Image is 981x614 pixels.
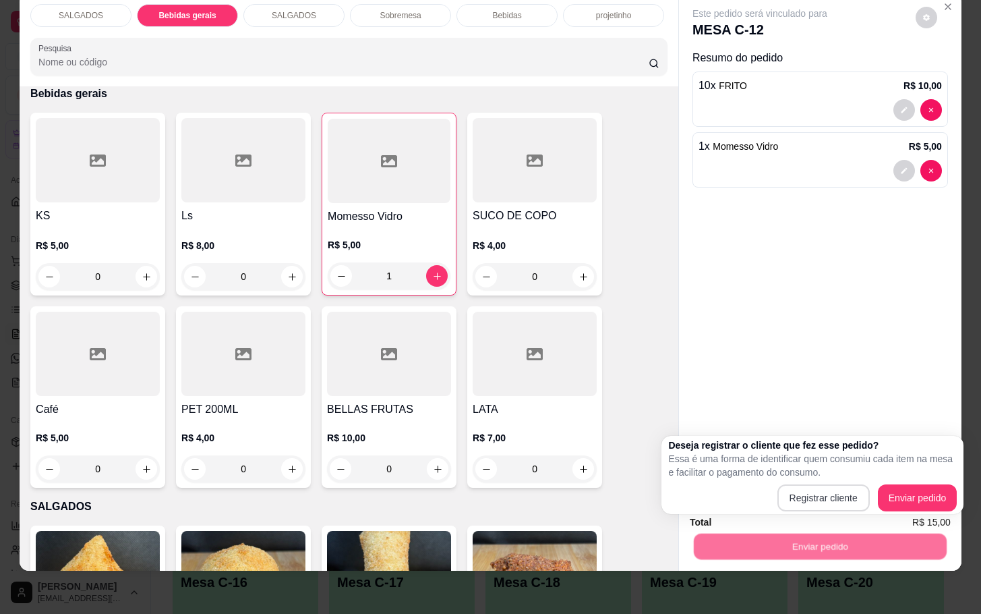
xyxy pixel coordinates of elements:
[878,484,957,511] button: Enviar pedido
[668,439,957,452] h2: Deseja registrar o cliente que fez esse pedido?
[690,517,711,528] strong: Total
[380,10,421,21] p: Sobremesa
[777,484,870,511] button: Registrar cliente
[36,239,160,252] p: R$ 5,00
[473,401,597,418] h4: LATA
[909,140,942,153] p: R$ 5,00
[181,239,305,252] p: R$ 8,00
[916,7,937,28] button: decrease-product-quantity
[596,10,632,21] p: projetinho
[893,160,915,182] button: decrease-product-quantity
[572,458,594,480] button: increase-product-quantity
[692,20,827,39] p: MESA C-12
[181,208,305,224] h4: Ls
[36,208,160,224] h4: KS
[572,266,594,287] button: increase-product-quantity
[38,55,649,69] input: Pesquisa
[920,160,942,182] button: decrease-product-quantity
[492,10,521,21] p: Bebidas
[473,239,597,252] p: R$ 4,00
[903,79,942,92] p: R$ 10,00
[59,10,103,21] p: SALGADOS
[158,10,216,21] p: Bebidas gerais
[184,266,206,287] button: decrease-product-quantity
[181,401,305,418] h4: PET 200ML
[713,141,778,152] span: Momesso Vidro
[912,515,951,530] span: R$ 15,00
[668,452,957,479] p: Essa é uma forma de identificar quem consumiu cada item na mesa e facilitar o pagamento do consumo.
[330,458,351,480] button: decrease-product-quantity
[692,7,827,20] p: Este pedido será vinculado para
[327,401,451,418] h4: BELLAS FRUTAS
[38,43,76,54] label: Pesquisa
[328,238,450,252] p: R$ 5,00
[694,533,947,559] button: Enviar pedido
[281,458,303,480] button: increase-product-quantity
[330,265,352,287] button: decrease-product-quantity
[698,138,778,155] p: 1 x
[427,458,448,480] button: increase-product-quantity
[36,401,160,418] h4: Café
[272,10,316,21] p: SALGADOS
[38,266,60,287] button: decrease-product-quantity
[475,458,497,480] button: decrease-product-quantity
[473,208,597,224] h4: SUCO DE COPO
[692,50,948,66] p: Resumo do pedido
[426,265,448,287] button: increase-product-quantity
[719,80,747,91] span: FRITO
[473,431,597,445] p: R$ 7,00
[181,431,305,445] p: R$ 4,00
[328,208,450,225] h4: Momesso Vidro
[698,78,747,94] p: 10 x
[136,266,157,287] button: increase-product-quantity
[281,266,303,287] button: increase-product-quantity
[30,499,667,515] p: SALGADOS
[893,99,915,121] button: decrease-product-quantity
[475,266,497,287] button: decrease-product-quantity
[184,458,206,480] button: decrease-product-quantity
[920,99,942,121] button: decrease-product-quantity
[327,431,451,445] p: R$ 10,00
[30,86,667,102] p: Bebidas gerais
[36,431,160,445] p: R$ 5,00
